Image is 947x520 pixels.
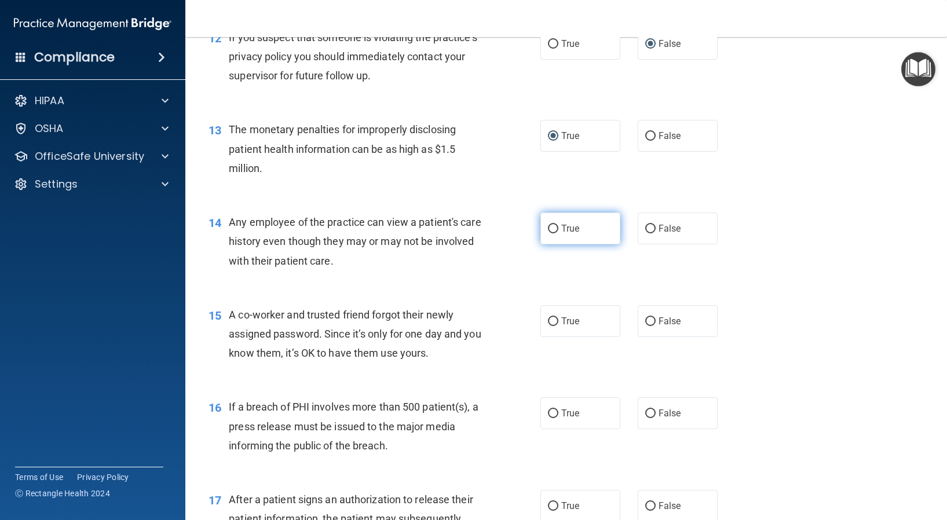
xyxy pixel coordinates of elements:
input: False [645,502,656,511]
input: False [645,317,656,326]
span: True [561,316,579,327]
span: False [659,38,681,49]
input: True [548,502,558,511]
span: 13 [209,123,221,137]
a: HIPAA [14,94,169,108]
span: True [561,408,579,419]
a: OSHA [14,122,169,136]
h4: Compliance [34,49,115,65]
button: Open Resource Center [901,52,935,86]
input: False [645,225,656,233]
a: Privacy Policy [77,471,129,483]
p: OfficeSafe University [35,149,144,163]
a: OfficeSafe University [14,149,169,163]
span: The monetary penalties for improperly disclosing patient health information can be as high as $1.... [229,123,456,174]
span: 12 [209,31,221,45]
span: Any employee of the practice can view a patient's care history even though they may or may not be... [229,216,481,266]
p: Settings [35,177,78,191]
span: True [561,223,579,234]
input: True [548,225,558,233]
span: 15 [209,309,221,323]
span: Ⓒ Rectangle Health 2024 [15,488,110,499]
input: True [548,317,558,326]
p: OSHA [35,122,64,136]
span: True [561,130,579,141]
span: If a breach of PHI involves more than 500 patient(s), a press release must be issued to the major... [229,401,478,451]
span: A co-worker and trusted friend forgot their newly assigned password. Since it’s only for one day ... [229,309,481,359]
input: False [645,409,656,418]
a: Settings [14,177,169,191]
span: False [659,408,681,419]
img: PMB logo [14,12,171,35]
span: True [561,500,579,511]
span: False [659,316,681,327]
span: 16 [209,401,221,415]
input: True [548,409,558,418]
input: True [548,40,558,49]
p: HIPAA [35,94,64,108]
a: Terms of Use [15,471,63,483]
input: False [645,40,656,49]
input: False [645,132,656,141]
span: False [659,500,681,511]
span: False [659,223,681,234]
span: 14 [209,216,221,230]
span: False [659,130,681,141]
input: True [548,132,558,141]
span: True [561,38,579,49]
span: If you suspect that someone is violating the practice's privacy policy you should immediately con... [229,31,477,82]
span: 17 [209,493,221,507]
